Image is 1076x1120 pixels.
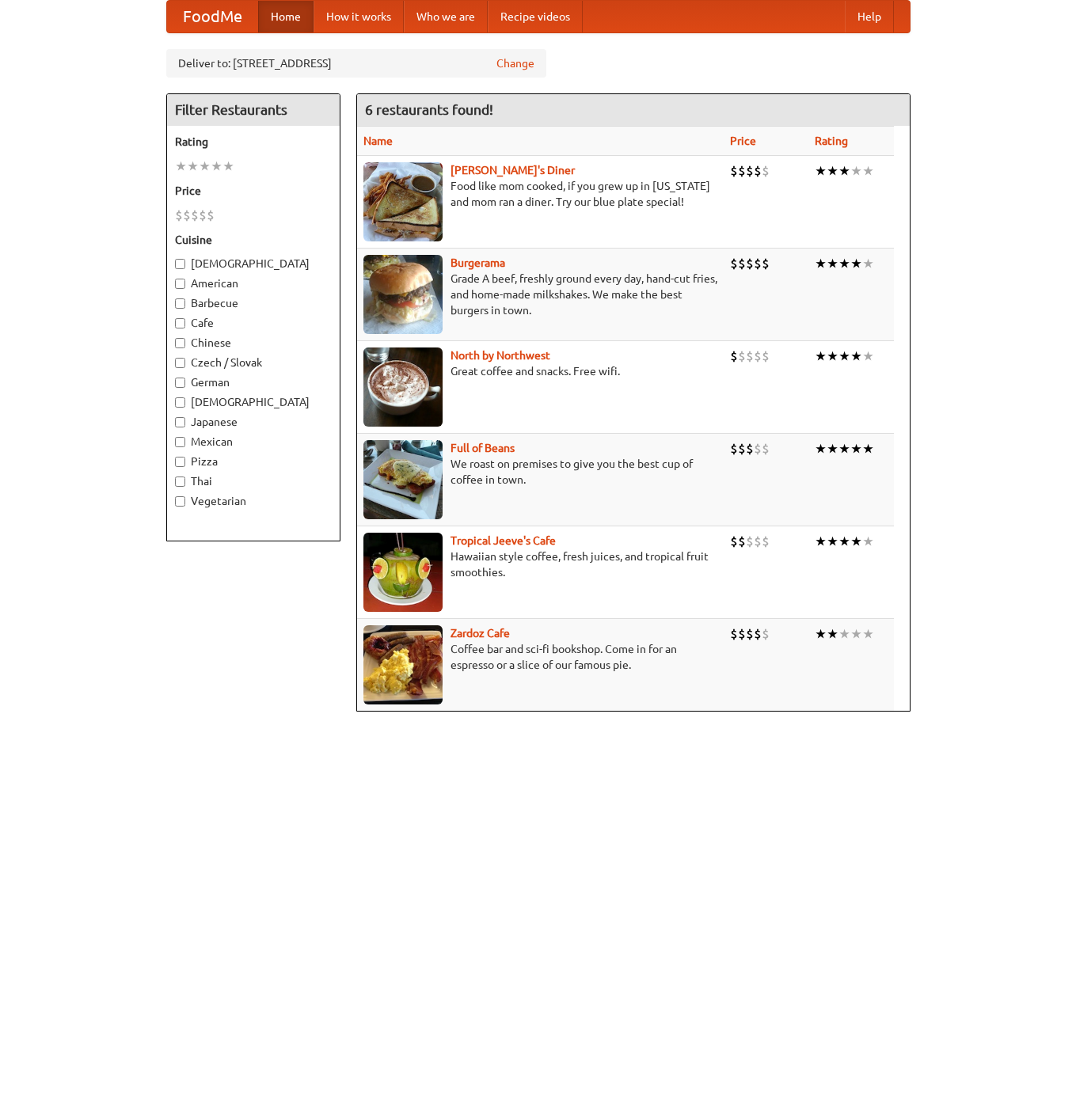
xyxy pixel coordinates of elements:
[175,134,332,150] h5: Rating
[862,162,874,180] li: ★
[762,347,770,365] li: $
[827,440,838,457] li: ★
[363,625,443,704] img: zardoz.jpg
[827,162,838,180] li: ★
[746,533,754,550] li: $
[175,158,187,175] li: ★
[746,162,754,180] li: $
[862,255,874,272] li: ★
[746,255,754,272] li: $
[762,255,770,272] li: $
[815,135,848,147] a: Rating
[175,358,185,368] input: Czech / Slovak
[730,440,738,457] li: $
[363,178,717,210] p: Food like mom cooked, if you grew up in [US_STATE] and mom ran a diner. Try our blue plate special!
[762,440,770,457] li: $
[850,162,862,180] li: ★
[175,275,332,291] label: American
[754,347,762,365] li: $
[827,533,838,550] li: ★
[175,259,185,269] input: [DEMOGRAPHIC_DATA]
[746,625,754,643] li: $
[363,549,717,580] p: Hawaiian style coffee, fresh juices, and tropical fruit smoothies.
[730,135,756,147] a: Price
[838,533,850,550] li: ★
[850,255,862,272] li: ★
[314,1,404,32] a: How it works
[488,1,583,32] a: Recipe videos
[363,533,443,612] img: jeeves.jpg
[738,440,746,457] li: $
[175,207,183,224] li: $
[827,625,838,643] li: ★
[363,641,717,673] p: Coffee bar and sci-fi bookshop. Come in for an espresso or a slice of our famous pie.
[451,164,575,177] a: [PERSON_NAME]'s Diner
[738,162,746,180] li: $
[175,437,185,447] input: Mexican
[404,1,488,32] a: Who we are
[746,440,754,457] li: $
[862,347,874,365] li: ★
[175,414,332,430] label: Japanese
[730,347,738,365] li: $
[738,625,746,643] li: $
[207,207,215,224] li: $
[496,55,534,71] a: Change
[363,363,717,379] p: Great coffee and snacks. Free wifi.
[815,533,827,550] li: ★
[738,347,746,365] li: $
[754,533,762,550] li: $
[183,207,191,224] li: $
[363,440,443,519] img: beans.jpg
[365,102,493,117] ng-pluralize: 6 restaurants found!
[730,162,738,180] li: $
[862,440,874,457] li: ★
[451,256,505,269] a: Burgerama
[167,1,258,32] a: FoodMe
[738,255,746,272] li: $
[815,347,827,365] li: ★
[199,158,211,175] li: ★
[850,625,862,643] li: ★
[175,355,332,370] label: Czech / Slovak
[175,493,332,509] label: Vegetarian
[211,158,222,175] li: ★
[862,625,874,643] li: ★
[167,94,340,126] h4: Filter Restaurants
[175,374,332,390] label: German
[850,533,862,550] li: ★
[815,440,827,457] li: ★
[815,162,827,180] li: ★
[838,255,850,272] li: ★
[175,394,332,410] label: [DEMOGRAPHIC_DATA]
[762,162,770,180] li: $
[175,476,185,487] input: Thai
[815,625,827,643] li: ★
[754,625,762,643] li: $
[175,295,332,311] label: Barbecue
[838,347,850,365] li: ★
[762,625,770,643] li: $
[850,347,862,365] li: ★
[451,349,550,362] a: North by Northwest
[175,279,185,289] input: American
[166,49,546,78] div: Deliver to: [STREET_ADDRESS]
[451,442,515,454] a: Full of Beans
[827,255,838,272] li: ★
[762,533,770,550] li: $
[175,496,185,507] input: Vegetarian
[175,473,332,489] label: Thai
[175,434,332,450] label: Mexican
[222,158,234,175] li: ★
[754,255,762,272] li: $
[363,347,443,427] img: north.jpg
[451,534,556,547] a: Tropical Jeeve's Cafe
[175,232,332,248] h5: Cuisine
[838,162,850,180] li: ★
[363,271,717,318] p: Grade A beef, freshly ground every day, hand-cut fries, and home-made milkshakes. We make the bes...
